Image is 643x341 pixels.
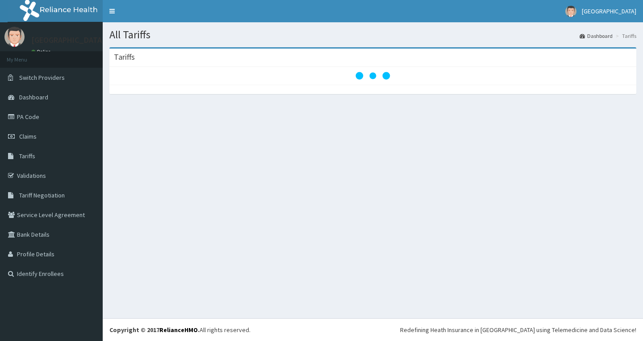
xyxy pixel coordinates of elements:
[109,326,200,334] strong: Copyright © 2017 .
[19,132,37,140] span: Claims
[355,58,391,94] svg: audio-loading
[19,191,65,199] span: Tariff Negotiation
[31,49,53,55] a: Online
[580,32,613,40] a: Dashboard
[109,29,636,41] h1: All Tariffs
[114,53,135,61] h3: Tariffs
[103,318,643,341] footer: All rights reserved.
[4,27,25,47] img: User Image
[19,93,48,101] span: Dashboard
[159,326,198,334] a: RelianceHMO
[614,32,636,40] li: Tariffs
[582,7,636,15] span: [GEOGRAPHIC_DATA]
[565,6,576,17] img: User Image
[19,74,65,82] span: Switch Providers
[31,36,105,44] p: [GEOGRAPHIC_DATA]
[19,152,35,160] span: Tariffs
[400,325,636,334] div: Redefining Heath Insurance in [GEOGRAPHIC_DATA] using Telemedicine and Data Science!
